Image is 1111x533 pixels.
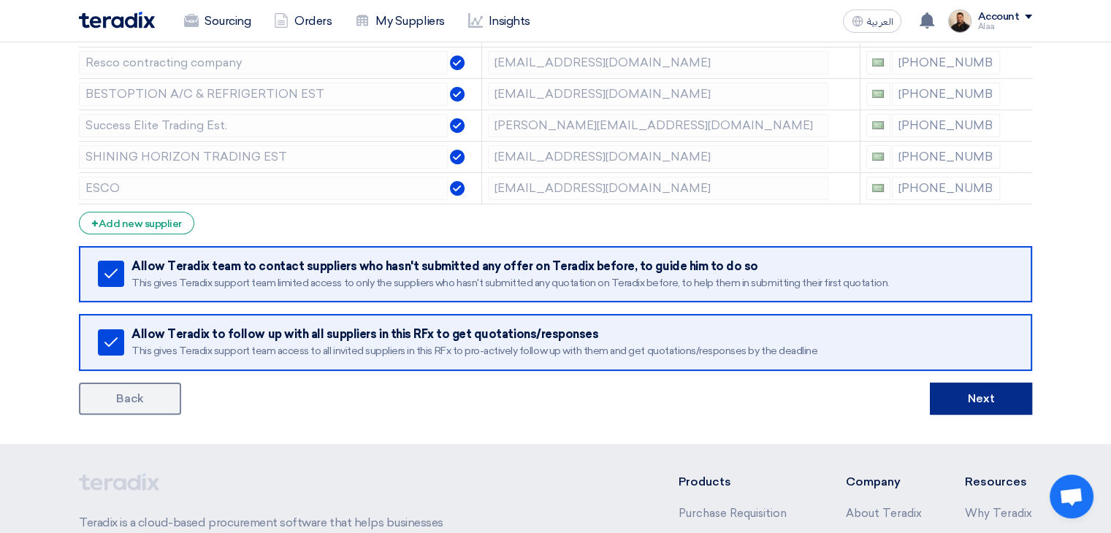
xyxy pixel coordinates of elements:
[131,345,1012,358] div: This gives Teradix support team access to all invited suppliers in this RFx to pro-actively follo...
[172,5,262,37] a: Sourcing
[79,383,181,415] a: Back
[965,473,1032,491] li: Resources
[79,177,448,200] input: Supplier Name
[845,473,921,491] li: Company
[845,507,921,520] a: About Teradix
[343,5,456,37] a: My Suppliers
[488,177,828,200] input: Email
[79,114,448,137] input: Supplier Name
[450,181,465,196] img: Verified Account
[977,23,1032,31] div: Alaa
[948,9,971,33] img: MAA_1717931611039.JPG
[965,507,1032,520] a: Why Teradix
[79,145,448,169] input: Supplier Name
[488,83,828,106] input: Email
[679,473,802,491] li: Products
[79,51,448,74] input: Supplier Name
[450,87,465,101] img: Verified Account
[866,17,893,27] span: العربية
[79,12,155,28] img: Teradix logo
[679,507,787,520] a: Purchase Requisition
[79,212,194,234] div: Add new supplier
[450,118,465,133] img: Verified Account
[488,114,828,137] input: Email
[843,9,901,33] button: العربية
[262,5,343,37] a: Orders
[131,327,1012,342] div: Allow Teradix to follow up with all suppliers in this RFx to get quotations/responses
[977,11,1019,23] div: Account
[488,51,828,74] input: Email
[450,150,465,164] img: Verified Account
[450,55,465,70] img: Verified Account
[131,277,1012,290] div: This gives Teradix support team limited access to only the suppliers who hasn't submitted any quo...
[91,217,99,231] span: +
[131,259,1012,274] div: Allow Teradix team to contact suppliers who hasn't submitted any offer on Teradix before, to guid...
[930,383,1032,415] button: Next
[79,83,448,106] input: Supplier Name
[488,145,828,169] input: Email
[1050,475,1093,518] a: Open chat
[457,5,542,37] a: Insights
